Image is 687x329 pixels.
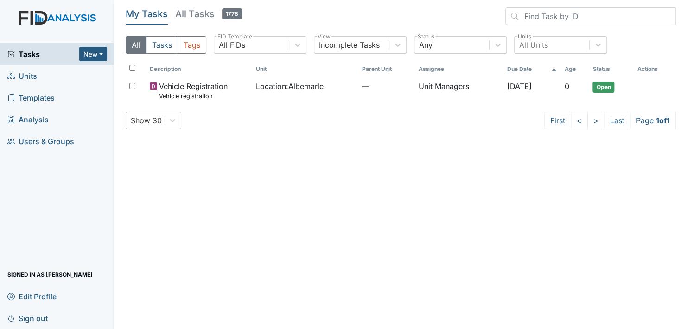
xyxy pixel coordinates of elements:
div: Show 30 [131,115,162,126]
th: Actions [633,61,676,77]
span: Templates [7,90,55,105]
span: Edit Profile [7,289,57,304]
th: Toggle SortBy [560,61,589,77]
span: Page [630,112,676,129]
a: Last [604,112,630,129]
button: Tasks [146,36,178,54]
th: Toggle SortBy [589,61,633,77]
strong: 1 of 1 [656,116,670,125]
h5: My Tasks [126,7,168,20]
span: Signed in as [PERSON_NAME] [7,267,93,282]
span: Units [7,69,37,83]
a: Tasks [7,49,79,60]
span: — [362,81,411,92]
h5: All Tasks [175,7,242,20]
span: [DATE] [507,82,532,91]
a: First [544,112,571,129]
div: All FIDs [219,39,245,51]
th: Toggle SortBy [146,61,252,77]
a: < [571,112,588,129]
div: Any [419,39,433,51]
div: Incomplete Tasks [319,39,380,51]
span: Vehicle Registration Vehicle registration [159,81,228,101]
button: All [126,36,146,54]
td: Unit Managers [415,77,503,104]
button: Tags [178,36,206,54]
div: All Units [519,39,548,51]
input: Toggle All Rows Selected [129,65,135,71]
th: Toggle SortBy [358,61,415,77]
span: Analysis [7,112,49,127]
span: Sign out [7,311,48,325]
th: Toggle SortBy [503,61,561,77]
div: Type filter [126,36,206,54]
th: Toggle SortBy [252,61,358,77]
span: 1778 [222,8,242,19]
nav: task-pagination [544,112,676,129]
th: Assignee [415,61,503,77]
small: Vehicle registration [159,92,228,101]
button: New [79,47,107,61]
span: Location : Albemarle [256,81,324,92]
a: > [587,112,604,129]
input: Find Task by ID [505,7,676,25]
span: Users & Groups [7,134,74,148]
span: 0 [564,82,569,91]
span: Open [592,82,614,93]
